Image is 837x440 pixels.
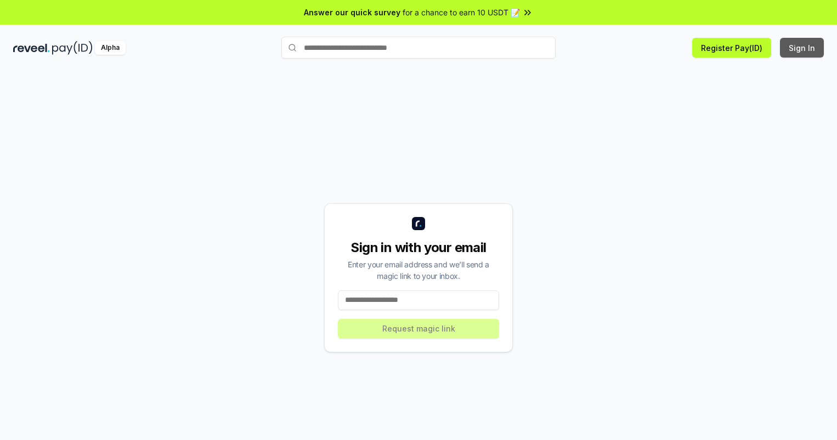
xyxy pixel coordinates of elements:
[403,7,520,18] span: for a chance to earn 10 USDT 📝
[692,38,771,58] button: Register Pay(ID)
[13,41,50,55] img: reveel_dark
[52,41,93,55] img: pay_id
[304,7,400,18] span: Answer our quick survey
[780,38,824,58] button: Sign In
[412,217,425,230] img: logo_small
[338,259,499,282] div: Enter your email address and we’ll send a magic link to your inbox.
[338,239,499,256] div: Sign in with your email
[95,41,126,55] div: Alpha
